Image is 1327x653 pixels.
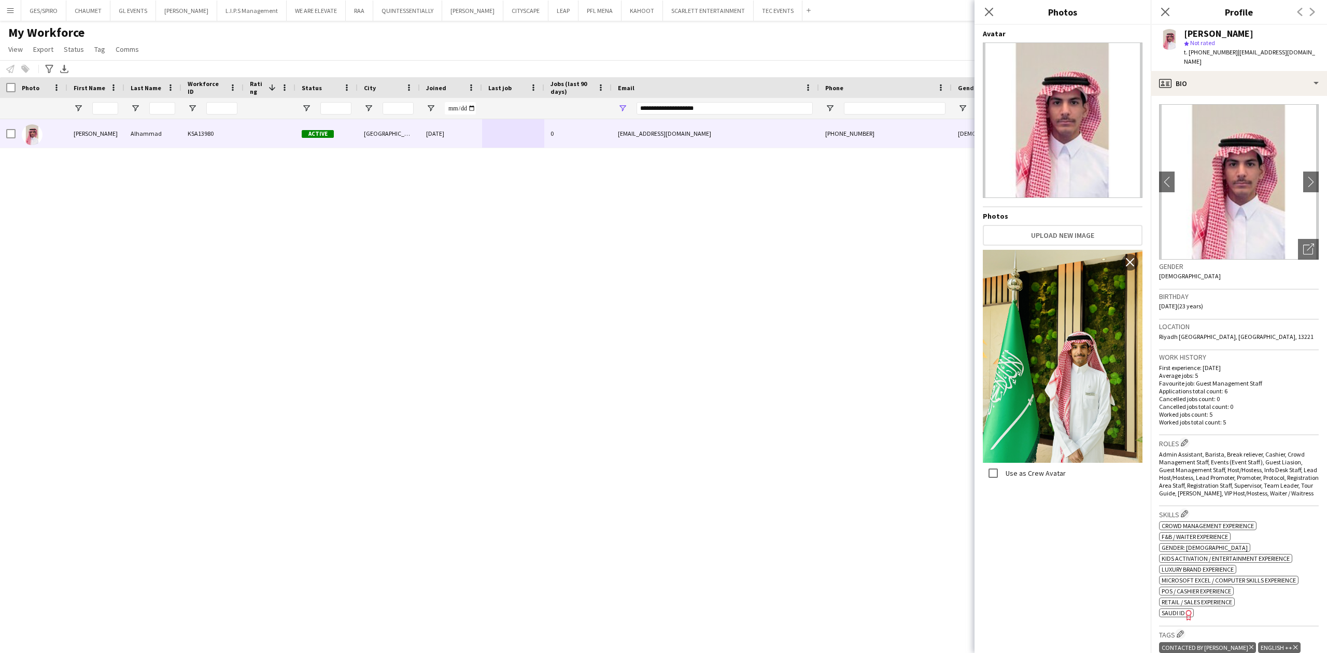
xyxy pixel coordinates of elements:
p: Favourite job: Guest Management Staff [1159,379,1319,387]
button: CITYSCAPE [503,1,548,21]
div: [DATE] [420,119,482,148]
a: Tag [90,42,109,56]
div: [PERSON_NAME] [67,119,124,148]
span: My Workforce [8,25,84,40]
div: [PERSON_NAME] [1184,29,1253,38]
span: Rating [250,80,264,95]
button: L.I.P.S Management [217,1,287,21]
span: Gender: [DEMOGRAPHIC_DATA] [1162,544,1248,551]
a: Status [60,42,88,56]
button: RAA [346,1,373,21]
span: t. [PHONE_NUMBER] [1184,48,1238,56]
p: Cancelled jobs count: 0 [1159,395,1319,403]
h3: Photos [975,5,1151,19]
h3: Work history [1159,352,1319,362]
button: Open Filter Menu [188,104,197,113]
button: Open Filter Menu [131,104,140,113]
div: ENGLISH ++ [1258,642,1300,653]
button: TEC EVENTS [754,1,802,21]
h3: Roles [1159,437,1319,448]
button: Upload new image [983,225,1142,246]
h3: Location [1159,322,1319,331]
span: First Name [74,84,105,92]
span: Crowd management experience [1162,522,1254,530]
div: Open photos pop-in [1298,239,1319,260]
app-action-btn: Advanced filters [43,63,55,75]
div: [PHONE_NUMBER] [819,119,952,148]
button: KAHOOT [622,1,663,21]
button: GES/SPIRO [21,1,66,21]
button: Open Filter Menu [825,104,835,113]
span: Retail / Sales experience [1162,598,1232,606]
span: Joined [426,84,446,92]
button: GL EVENTS [110,1,156,21]
button: WE ARE ELEVATE [287,1,346,21]
button: LEAP [548,1,578,21]
span: Phone [825,84,843,92]
button: [PERSON_NAME] [156,1,217,21]
p: Worked jobs count: 5 [1159,410,1319,418]
span: Comms [116,45,139,54]
input: Status Filter Input [320,102,351,115]
div: [DEMOGRAPHIC_DATA] [952,119,1004,148]
h3: Gender [1159,262,1319,271]
span: POS / Cashier experience [1162,587,1231,595]
span: F&B / Waiter experience [1162,533,1228,541]
button: CHAUMET [66,1,110,21]
a: Export [29,42,58,56]
span: Last job [488,84,512,92]
span: Luxury brand experience [1162,565,1234,573]
span: Tag [94,45,105,54]
h3: Profile [1151,5,1327,19]
p: Worked jobs total count: 5 [1159,418,1319,426]
p: Applications total count: 6 [1159,387,1319,395]
div: Alhammad [124,119,181,148]
span: Email [618,84,634,92]
h4: Avatar [983,29,1142,38]
p: Cancelled jobs total count: 0 [1159,403,1319,410]
span: SAUDI ID [1162,609,1185,617]
p: Average jobs: 5 [1159,372,1319,379]
input: Phone Filter Input [844,102,945,115]
button: Open Filter Menu [74,104,83,113]
div: Bio [1151,71,1327,96]
span: Gender [958,84,980,92]
button: Open Filter Menu [426,104,435,113]
button: Open Filter Menu [618,104,627,113]
span: [DATE] (23 years) [1159,302,1203,310]
a: Comms [111,42,143,56]
button: Open Filter Menu [958,104,967,113]
div: 0 [544,119,612,148]
span: Active [302,130,334,138]
h3: Tags [1159,629,1319,640]
div: CONTACTED BY [PERSON_NAME] [1159,642,1256,653]
button: PFL MENA [578,1,622,21]
span: [DEMOGRAPHIC_DATA] [1159,272,1221,280]
span: City [364,84,376,92]
button: Open Filter Menu [364,104,373,113]
span: Kids activation / Entertainment experience [1162,555,1290,562]
h3: Birthday [1159,292,1319,301]
button: [PERSON_NAME] [442,1,503,21]
input: First Name Filter Input [92,102,118,115]
span: Jobs (last 90 days) [550,80,593,95]
div: [GEOGRAPHIC_DATA] [358,119,420,148]
img: Crew avatar or photo [1159,104,1319,260]
span: Status [64,45,84,54]
input: Last Name Filter Input [149,102,175,115]
span: Admin Assistant, Barista, Break reliever, Cashier, Crowd Management Staff, Events (Event Staff), ... [1159,450,1319,497]
div: KSA13980 [181,119,244,148]
span: Status [302,84,322,92]
button: QUINTESSENTIALLY [373,1,442,21]
label: Use as Crew Avatar [1004,469,1066,478]
span: Photo [22,84,39,92]
span: Not rated [1190,39,1215,47]
span: Workforce ID [188,80,225,95]
img: Crew avatar [983,42,1142,198]
span: View [8,45,23,54]
button: SCARLETT ENTERTAINMENT [663,1,754,21]
input: City Filter Input [383,102,414,115]
input: Email Filter Input [637,102,813,115]
p: First experience: [DATE] [1159,364,1319,372]
span: Last Name [131,84,161,92]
